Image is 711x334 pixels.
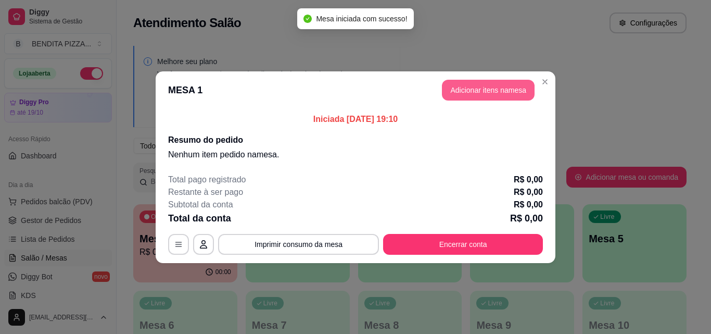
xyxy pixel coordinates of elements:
p: Total pago registrado [168,174,246,186]
h2: Resumo do pedido [168,134,543,146]
p: R$ 0,00 [514,199,543,211]
span: Mesa iniciada com sucesso! [316,15,407,23]
button: Close [537,73,553,90]
p: Subtotal da conta [168,199,233,211]
p: Nenhum item pedido na mesa . [168,149,543,161]
button: Adicionar itens namesa [442,80,535,101]
p: Restante à ser pago [168,186,243,199]
button: Encerrar conta [383,234,543,255]
button: Imprimir consumo da mesa [218,234,379,255]
p: R$ 0,00 [514,186,543,199]
span: check-circle [303,15,312,23]
p: Total da conta [168,211,231,226]
p: R$ 0,00 [514,174,543,186]
p: Iniciada [DATE] 19:10 [168,113,543,126]
header: MESA 1 [156,71,555,109]
p: R$ 0,00 [510,211,543,226]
